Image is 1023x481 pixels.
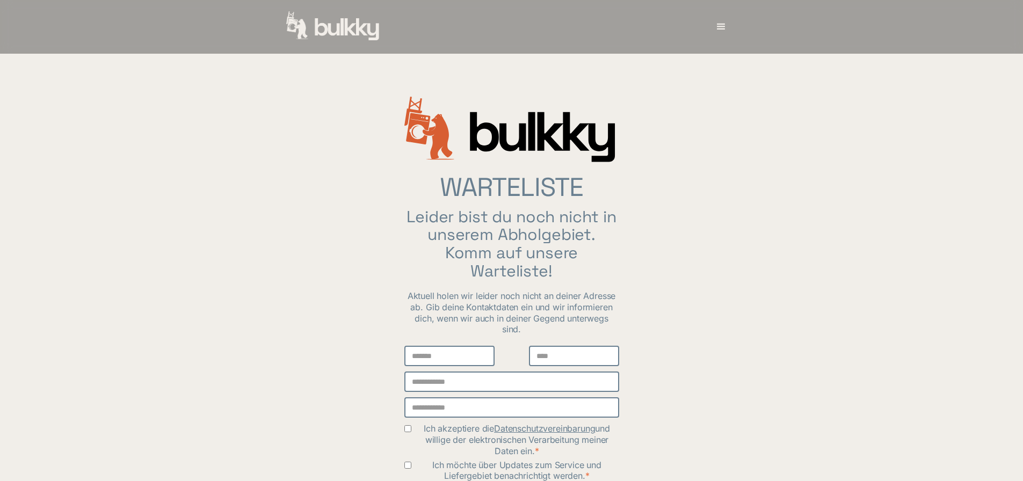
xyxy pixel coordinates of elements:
[286,11,381,42] a: home
[404,208,619,290] h2: Leider bist du noch nicht in unserem Abholgebiet. Komm auf unsere Warteliste!
[494,423,595,434] a: Datenschutzvereinbarung
[404,462,411,469] input: Ich möchte über Updates zum Service und Liefergebiet benachrichtigt werden.*
[415,423,619,456] span: Ich akzeptiere die und willige der elektronischen Verarbeitung meiner Daten ein.
[404,167,619,208] h1: Warteliste
[404,290,619,335] div: Aktuell holen wir leider noch nicht an deiner Adresse ab. Gib deine Kontaktdaten ein und wir info...
[404,425,411,432] input: Ich akzeptiere dieDatenschutzvereinbarungund willige der elektronischen Verarbeitung meiner Daten...
[705,11,737,43] div: menu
